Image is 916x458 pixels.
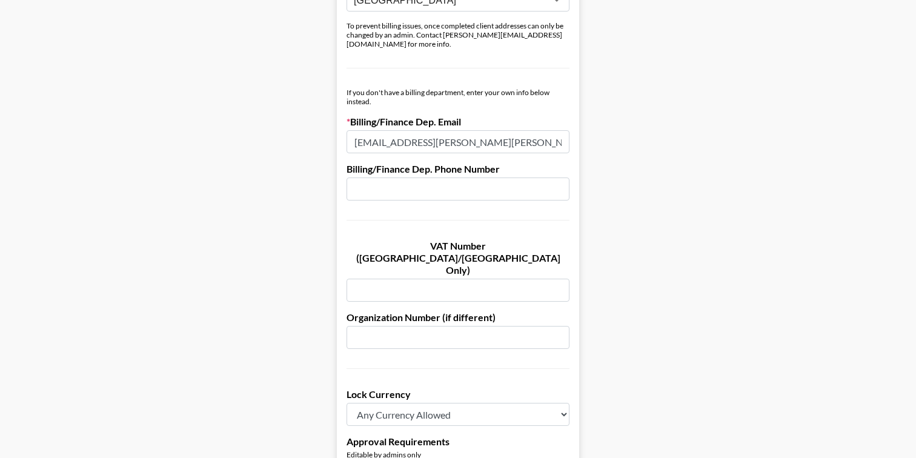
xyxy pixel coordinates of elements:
label: Approval Requirements [347,436,569,448]
label: Lock Currency [347,388,569,400]
label: Organization Number (if different) [347,311,569,324]
div: To prevent billing issues, once completed client addresses can only be changed by an admin. Conta... [347,21,569,48]
label: VAT Number ([GEOGRAPHIC_DATA]/[GEOGRAPHIC_DATA] Only) [347,240,569,276]
label: Billing/Finance Dep. Email [347,116,569,128]
div: If you don't have a billing department, enter your own info below instead. [347,88,569,106]
label: Billing/Finance Dep. Phone Number [347,163,569,175]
